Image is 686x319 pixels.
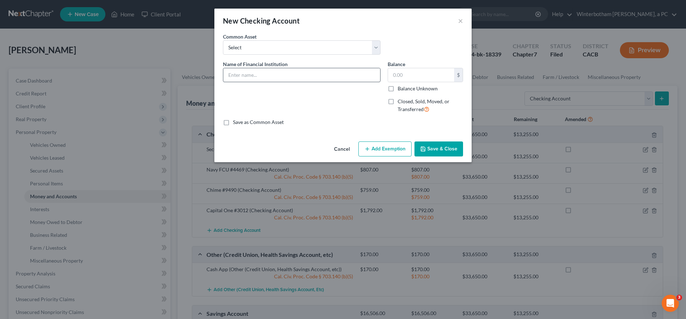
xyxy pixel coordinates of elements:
[676,295,682,300] span: 3
[454,68,463,82] div: $
[223,33,257,40] label: Common Asset
[328,142,356,156] button: Cancel
[414,141,463,156] button: Save & Close
[398,98,449,112] span: Closed, Sold, Moved, or Transferred
[398,85,438,92] label: Balance Unknown
[388,68,454,82] input: 0.00
[233,119,284,126] label: Save as Common Asset
[358,141,412,156] button: Add Exemption
[223,61,288,67] span: Name of Financial Institution
[223,68,380,82] input: Enter name...
[458,16,463,25] button: ×
[662,295,679,312] iframe: Intercom live chat
[388,60,405,68] label: Balance
[223,16,300,26] div: New Checking Account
